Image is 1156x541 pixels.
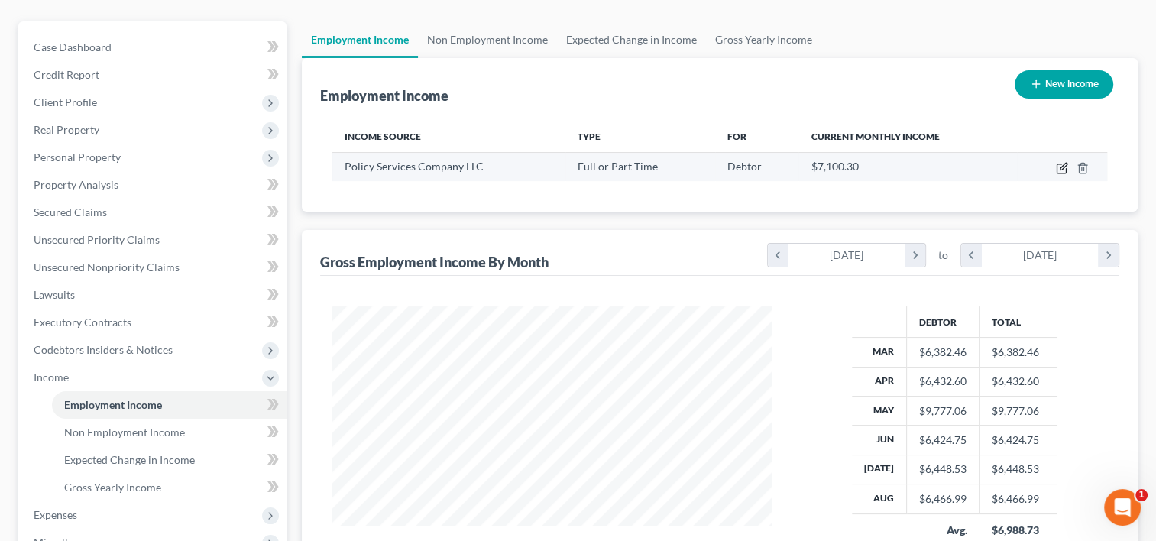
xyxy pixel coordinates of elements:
span: Employment Income [64,398,162,411]
a: Expected Change in Income [557,21,706,58]
div: $6,432.60 [919,374,967,389]
span: Lawsuits [34,288,75,301]
span: Personal Property [34,151,121,164]
span: 1 [1135,489,1148,501]
i: chevron_right [905,244,925,267]
th: [DATE] [852,455,907,484]
i: chevron_left [768,244,788,267]
a: Employment Income [302,21,418,58]
span: Executory Contracts [34,316,131,329]
th: May [852,396,907,425]
div: Employment Income [320,86,448,105]
span: Non Employment Income [64,426,185,439]
div: $6,448.53 [919,462,967,477]
span: Real Property [34,123,99,136]
td: $6,448.53 [980,455,1057,484]
div: $9,777.06 [919,403,967,419]
div: $6,988.73 [992,523,1045,538]
a: Gross Yearly Income [706,21,821,58]
span: Credit Report [34,68,99,81]
td: $6,432.60 [980,367,1057,396]
a: Unsecured Nonpriority Claims [21,254,287,281]
span: For [727,131,746,142]
span: Type [578,131,601,142]
span: Current Monthly Income [811,131,939,142]
a: Executory Contracts [21,309,287,336]
td: $6,466.99 [980,484,1057,513]
th: Debtor [907,306,980,337]
a: Non Employment Income [52,419,287,446]
span: Income Source [345,131,421,142]
td: $6,382.46 [980,338,1057,367]
span: Debtor [727,160,762,173]
i: chevron_right [1098,244,1119,267]
span: Unsecured Priority Claims [34,233,160,246]
span: Expected Change in Income [64,453,195,466]
a: Property Analysis [21,171,287,199]
a: Gross Yearly Income [52,474,287,501]
div: $6,466.99 [919,491,967,507]
span: Policy Services Company LLC [345,160,484,173]
th: Mar [852,338,907,367]
th: Total [980,306,1057,337]
a: Non Employment Income [418,21,557,58]
span: Case Dashboard [34,40,112,53]
span: Gross Yearly Income [64,481,161,494]
th: Apr [852,367,907,396]
td: $9,777.06 [980,396,1057,425]
span: Property Analysis [34,178,118,191]
span: Codebtors Insiders & Notices [34,343,173,356]
span: Client Profile [34,96,97,109]
th: Jun [852,426,907,455]
td: $6,424.75 [980,426,1057,455]
span: Income [34,371,69,384]
button: New Income [1015,70,1113,99]
div: $6,382.46 [919,345,967,360]
i: chevron_left [961,244,982,267]
div: [DATE] [982,244,1099,267]
a: Expected Change in Income [52,446,287,474]
a: Case Dashboard [21,34,287,61]
a: Lawsuits [21,281,287,309]
a: Credit Report [21,61,287,89]
span: Unsecured Nonpriority Claims [34,261,180,274]
span: Secured Claims [34,206,107,219]
span: Full or Part Time [578,160,658,173]
div: [DATE] [788,244,905,267]
div: Gross Employment Income By Month [320,253,549,271]
span: to [938,248,948,263]
span: Expenses [34,508,77,521]
iframe: Intercom live chat [1104,489,1141,526]
span: $7,100.30 [811,160,858,173]
a: Secured Claims [21,199,287,226]
a: Unsecured Priority Claims [21,226,287,254]
div: $6,424.75 [919,432,967,448]
th: Aug [852,484,907,513]
a: Employment Income [52,391,287,419]
div: Avg. [919,523,967,538]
